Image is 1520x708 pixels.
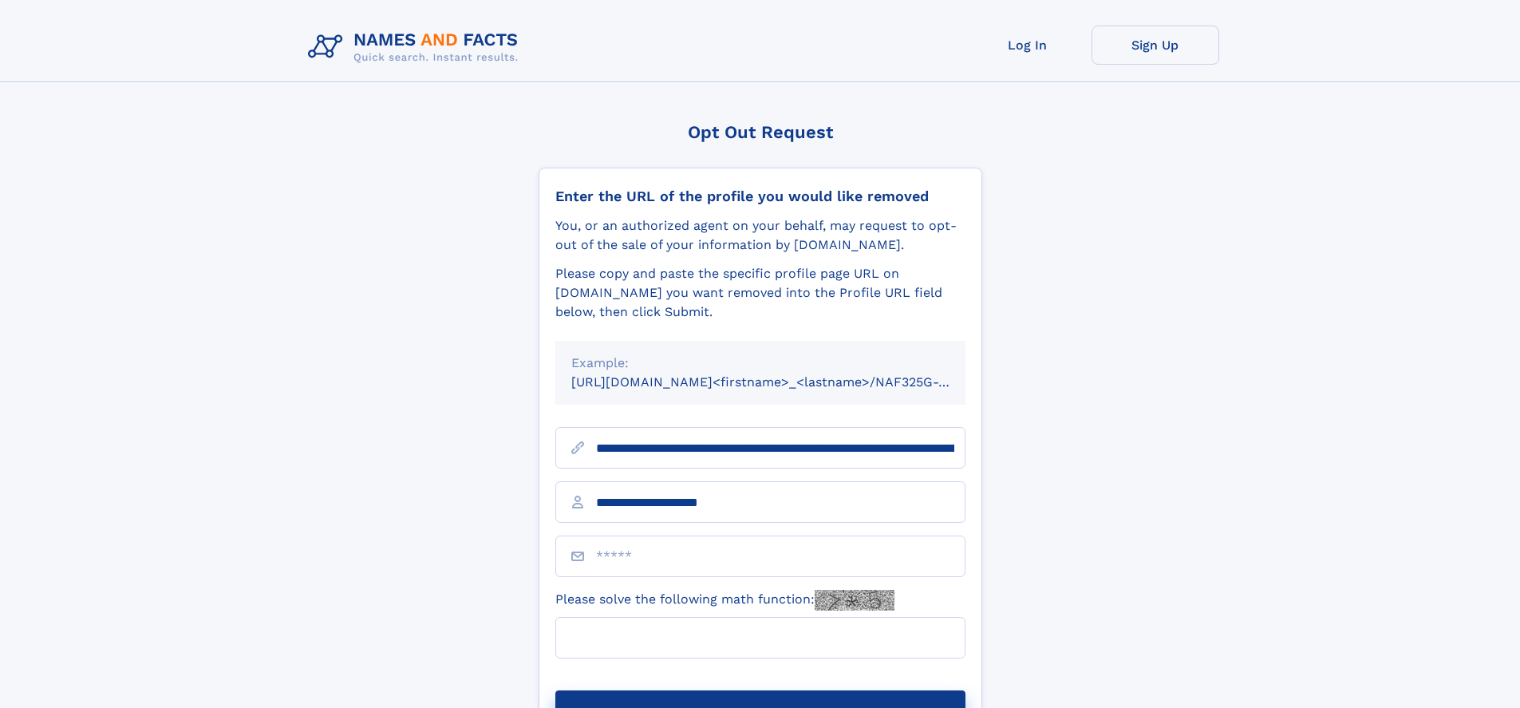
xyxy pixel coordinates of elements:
[1092,26,1219,65] a: Sign Up
[539,122,982,142] div: Opt Out Request
[555,264,965,322] div: Please copy and paste the specific profile page URL on [DOMAIN_NAME] you want removed into the Pr...
[555,590,894,611] label: Please solve the following math function:
[555,216,965,255] div: You, or an authorized agent on your behalf, may request to opt-out of the sale of your informatio...
[571,354,950,373] div: Example:
[555,188,965,205] div: Enter the URL of the profile you would like removed
[964,26,1092,65] a: Log In
[302,26,531,69] img: Logo Names and Facts
[571,374,996,390] small: [URL][DOMAIN_NAME]<firstname>_<lastname>/NAF325G-xxxxxxxx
